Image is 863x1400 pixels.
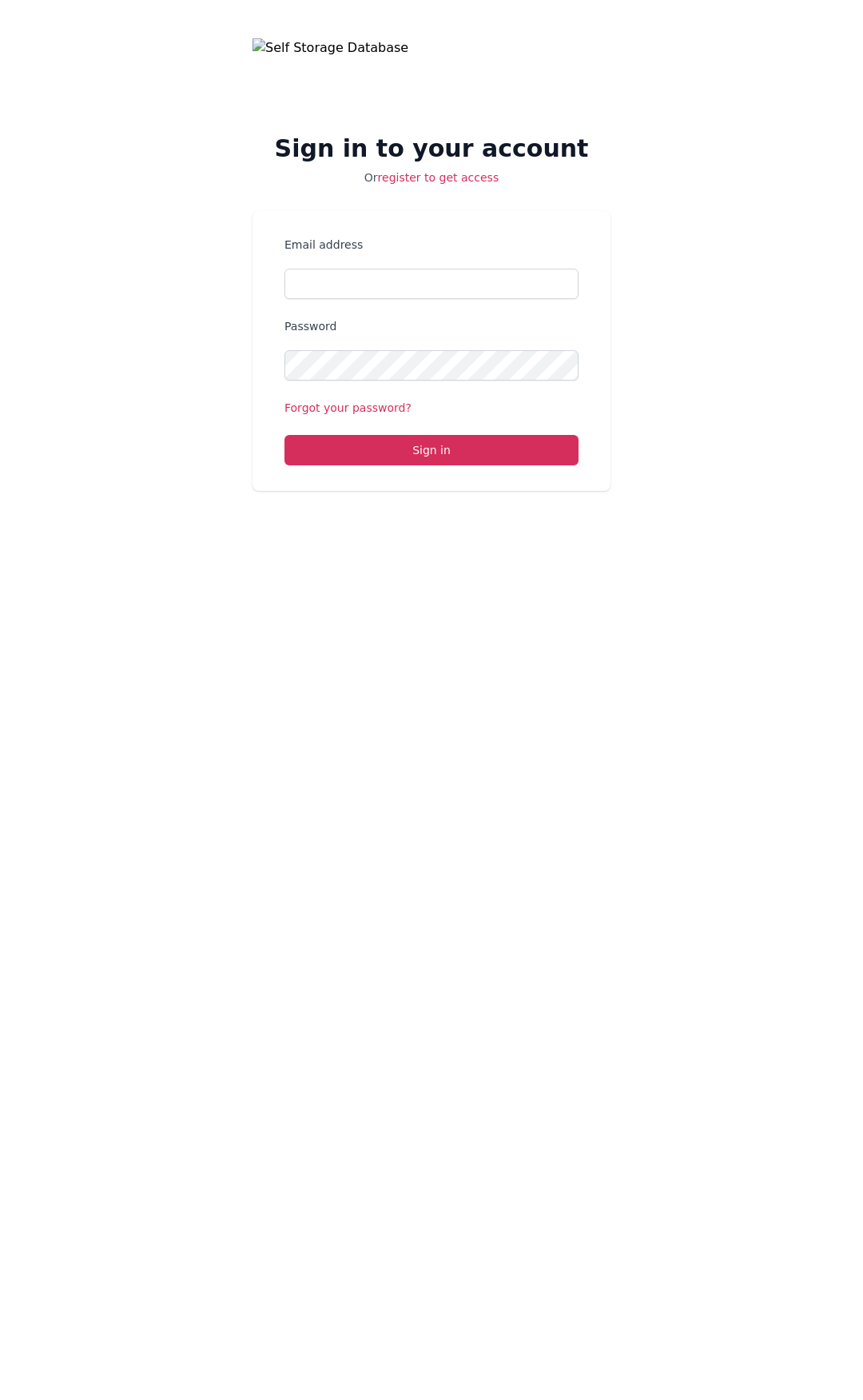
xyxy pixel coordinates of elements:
[284,237,579,253] label: Email address
[253,170,610,185] p: Or
[284,318,579,334] label: Password
[378,171,499,184] a: register to get access
[284,401,412,414] a: Forgot your password?
[284,435,579,465] button: Sign in
[253,38,610,115] img: Self Storage Database
[253,134,610,163] h2: Sign in to your account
